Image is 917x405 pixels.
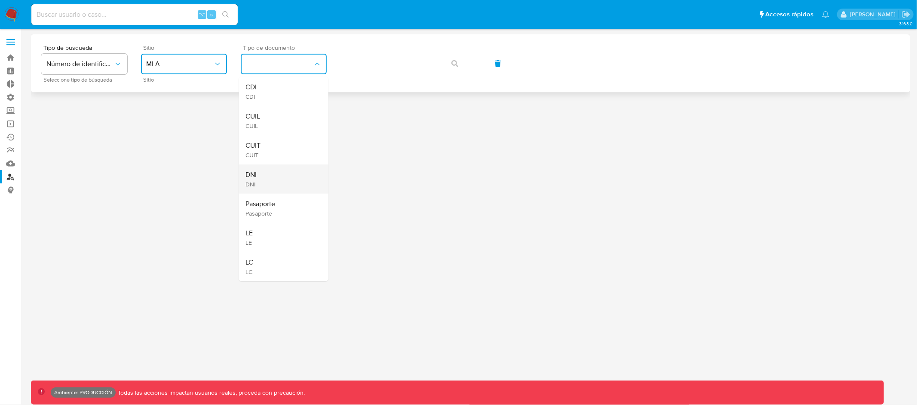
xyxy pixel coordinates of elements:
[54,391,112,394] p: Ambiente: PRODUCCIÓN
[822,11,829,18] a: Notificaciones
[210,10,213,18] span: s
[116,389,305,397] p: Todas las acciones impactan usuarios reales, proceda con precaución.
[199,10,205,18] span: ⌥
[31,9,238,20] input: Buscar usuario o caso...
[850,10,899,18] p: diego.assum@mercadolibre.com
[902,10,911,19] a: Salir
[217,9,234,21] button: search-icon
[765,10,813,19] span: Accesos rápidos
